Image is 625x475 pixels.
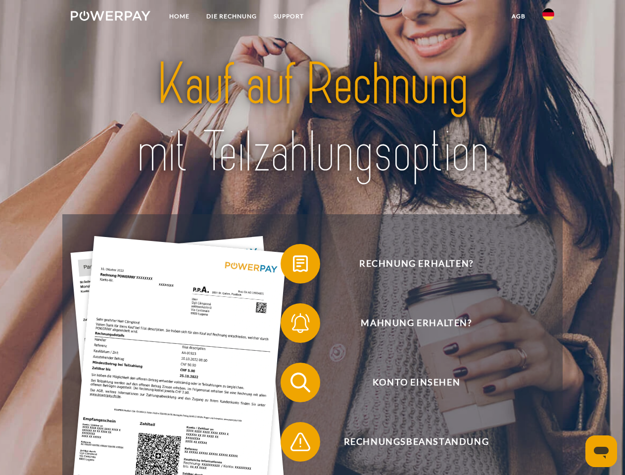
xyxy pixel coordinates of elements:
img: qb_warning.svg [288,429,313,454]
img: de [542,8,554,20]
a: DIE RECHNUNG [198,7,265,25]
span: Mahnung erhalten? [295,303,537,343]
button: Konto einsehen [281,363,538,402]
img: title-powerpay_de.svg [95,47,530,190]
button: Mahnung erhalten? [281,303,538,343]
img: qb_bill.svg [288,251,313,276]
img: qb_search.svg [288,370,313,395]
button: Rechnungsbeanstandung [281,422,538,462]
span: Konto einsehen [295,363,537,402]
img: qb_bell.svg [288,311,313,335]
a: agb [503,7,534,25]
a: SUPPORT [265,7,312,25]
button: Rechnung erhalten? [281,244,538,284]
span: Rechnung erhalten? [295,244,537,284]
a: Home [161,7,198,25]
iframe: Schaltfläche zum Öffnen des Messaging-Fensters [585,435,617,467]
span: Rechnungsbeanstandung [295,422,537,462]
img: logo-powerpay-white.svg [71,11,150,21]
